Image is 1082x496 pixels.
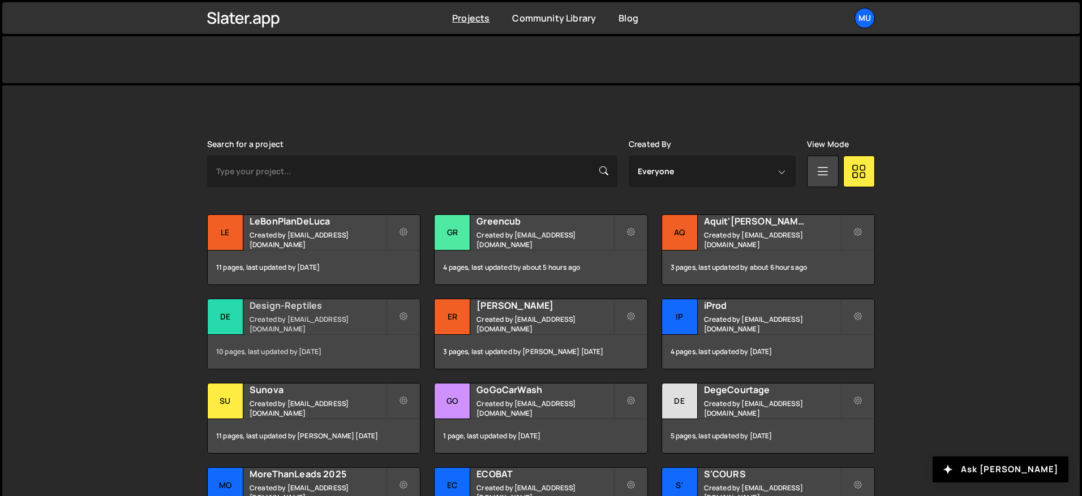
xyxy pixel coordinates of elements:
[435,383,470,419] div: Go
[704,399,840,418] small: Created by [EMAIL_ADDRESS][DOMAIN_NAME]
[662,335,874,369] div: 4 pages, last updated by [DATE]
[807,140,849,149] label: View Mode
[476,314,613,334] small: Created by [EMAIL_ADDRESS][DOMAIN_NAME]
[207,383,420,454] a: Su Sunova Created by [EMAIL_ADDRESS][DOMAIN_NAME] 11 pages, last updated by [PERSON_NAME] [DATE]
[662,215,698,251] div: Aq
[662,419,874,453] div: 5 pages, last updated by [DATE]
[208,335,420,369] div: 10 pages, last updated by [DATE]
[250,230,386,249] small: Created by [EMAIL_ADDRESS][DOMAIN_NAME]
[662,383,698,419] div: De
[476,230,613,249] small: Created by [EMAIL_ADDRESS][DOMAIN_NAME]
[250,314,386,334] small: Created by [EMAIL_ADDRESS][DOMAIN_NAME]
[452,12,490,24] a: Projects
[435,335,647,369] div: 3 pages, last updated by [PERSON_NAME] [DATE]
[476,299,613,312] h2: [PERSON_NAME]
[662,299,698,335] div: iP
[435,299,470,335] div: Er
[208,299,243,335] div: De
[250,399,386,418] small: Created by [EMAIL_ADDRESS][DOMAIN_NAME]
[704,468,840,480] h2: S'COURS
[208,419,420,453] div: 11 pages, last updated by [PERSON_NAME] [DATE]
[704,230,840,249] small: Created by [EMAIL_ADDRESS][DOMAIN_NAME]
[619,12,638,24] a: Blog
[207,140,284,149] label: Search for a project
[208,215,243,251] div: Le
[662,251,874,284] div: 3 pages, last updated by about 6 hours ago
[704,299,840,312] h2: iProd
[933,456,1068,482] button: Ask [PERSON_NAME]
[435,251,647,284] div: 4 pages, last updated by about 5 hours ago
[207,214,420,285] a: Le LeBonPlanDeLuca Created by [EMAIL_ADDRESS][DOMAIN_NAME] 11 pages, last updated by [DATE]
[662,299,875,369] a: iP iProd Created by [EMAIL_ADDRESS][DOMAIN_NAME] 4 pages, last updated by [DATE]
[435,419,647,453] div: 1 page, last updated by [DATE]
[704,215,840,227] h2: Aquit'[PERSON_NAME]
[250,383,386,396] h2: Sunova
[208,383,243,419] div: Su
[250,299,386,312] h2: Design-Reptiles
[207,156,617,187] input: Type your project...
[476,383,613,396] h2: GoGoCarWash
[434,383,647,454] a: Go GoGoCarWash Created by [EMAIL_ADDRESS][DOMAIN_NAME] 1 page, last updated by [DATE]
[435,215,470,251] div: Gr
[250,468,386,480] h2: MoreThanLeads 2025
[208,251,420,284] div: 11 pages, last updated by [DATE]
[704,383,840,396] h2: DegeCourtage
[476,215,613,227] h2: Greencub
[250,215,386,227] h2: LeBonPlanDeLuca
[476,468,613,480] h2: ECOBAT
[662,214,875,285] a: Aq Aquit'[PERSON_NAME] Created by [EMAIL_ADDRESS][DOMAIN_NAME] 3 pages, last updated by about 6 h...
[434,299,647,369] a: Er [PERSON_NAME] Created by [EMAIL_ADDRESS][DOMAIN_NAME] 3 pages, last updated by [PERSON_NAME] [...
[512,12,596,24] a: Community Library
[704,314,840,334] small: Created by [EMAIL_ADDRESS][DOMAIN_NAME]
[662,383,875,454] a: De DegeCourtage Created by [EMAIL_ADDRESS][DOMAIN_NAME] 5 pages, last updated by [DATE]
[629,140,672,149] label: Created By
[434,214,647,285] a: Gr Greencub Created by [EMAIL_ADDRESS][DOMAIN_NAME] 4 pages, last updated by about 5 hours ago
[476,399,613,418] small: Created by [EMAIL_ADDRESS][DOMAIN_NAME]
[207,299,420,369] a: De Design-Reptiles Created by [EMAIL_ADDRESS][DOMAIN_NAME] 10 pages, last updated by [DATE]
[855,8,875,28] a: Mu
